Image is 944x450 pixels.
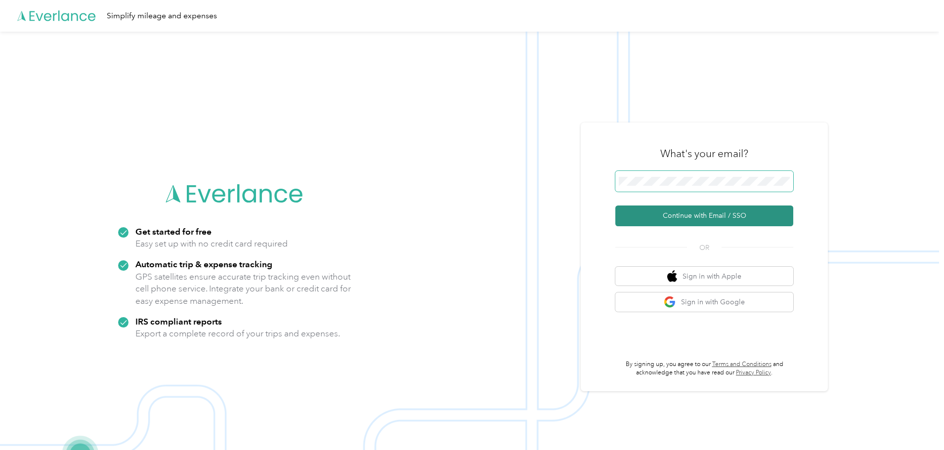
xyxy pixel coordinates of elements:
[135,271,351,307] p: GPS satellites ensure accurate trip tracking even without cell phone service. Integrate your bank...
[664,296,676,308] img: google logo
[736,369,771,376] a: Privacy Policy
[135,327,340,340] p: Export a complete record of your trips and expenses.
[615,267,793,286] button: apple logoSign in with Apple
[615,205,793,226] button: Continue with Email / SSO
[135,259,272,269] strong: Automatic trip & expense tracking
[660,147,748,161] h3: What's your email?
[135,238,288,250] p: Easy set up with no credit card required
[107,10,217,22] div: Simplify mileage and expenses
[687,243,722,253] span: OR
[667,270,677,283] img: apple logo
[135,316,222,327] strong: IRS compliant reports
[135,226,212,237] strong: Get started for free
[712,361,772,368] a: Terms and Conditions
[615,360,793,377] p: By signing up, you agree to our and acknowledge that you have read our .
[615,292,793,312] button: google logoSign in with Google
